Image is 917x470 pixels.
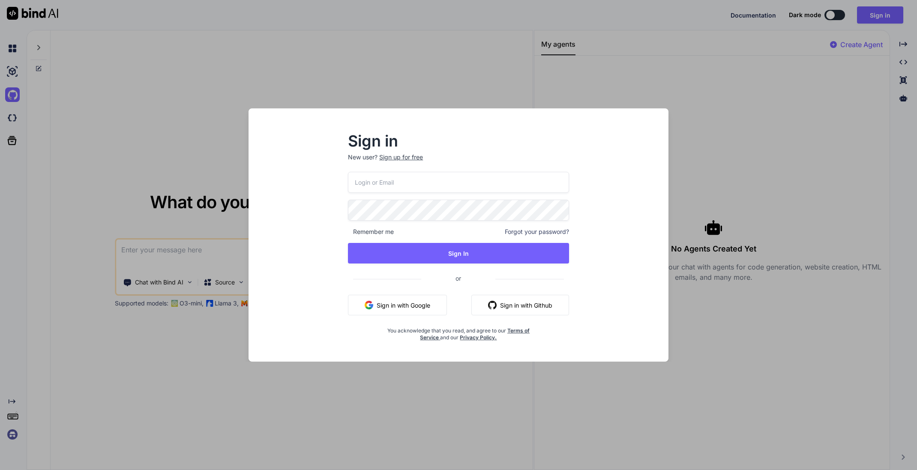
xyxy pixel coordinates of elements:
div: You acknowledge that you read, and agree to our and our [385,322,532,341]
h2: Sign in [348,134,569,148]
span: or [421,268,495,289]
span: Remember me [348,228,394,236]
a: Terms of Service [420,327,530,341]
input: Login or Email [348,172,569,193]
img: github [488,301,497,309]
button: Sign In [348,243,569,263]
button: Sign in with Github [471,295,569,315]
p: New user? [348,153,569,172]
button: Sign in with Google [348,295,447,315]
img: google [365,301,373,309]
a: Privacy Policy. [460,334,497,341]
div: Sign up for free [379,153,423,162]
span: Forgot your password? [505,228,569,236]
